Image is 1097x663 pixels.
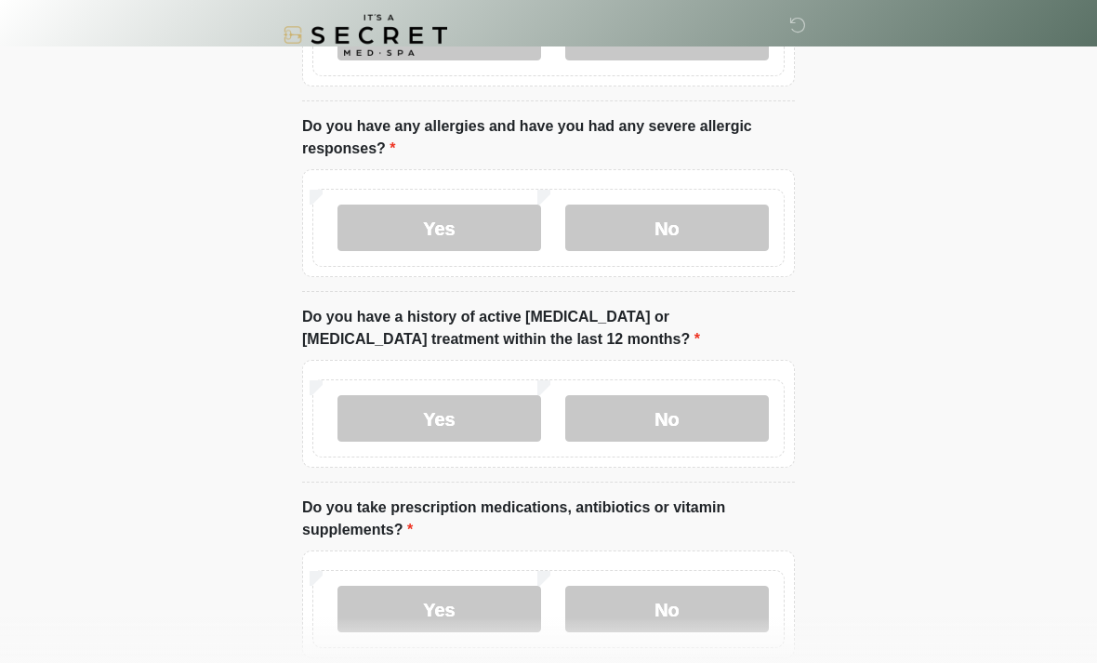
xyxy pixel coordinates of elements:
[302,115,795,160] label: Do you have any allergies and have you had any severe allergic responses?
[565,395,769,442] label: No
[337,395,541,442] label: Yes
[337,586,541,632] label: Yes
[565,586,769,632] label: No
[302,306,795,351] label: Do you have a history of active [MEDICAL_DATA] or [MEDICAL_DATA] treatment within the last 12 mon...
[302,497,795,541] label: Do you take prescription medications, antibiotics or vitamin supplements?
[337,205,541,251] label: Yes
[284,14,447,56] img: It's A Secret Med Spa Logo
[565,205,769,251] label: No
